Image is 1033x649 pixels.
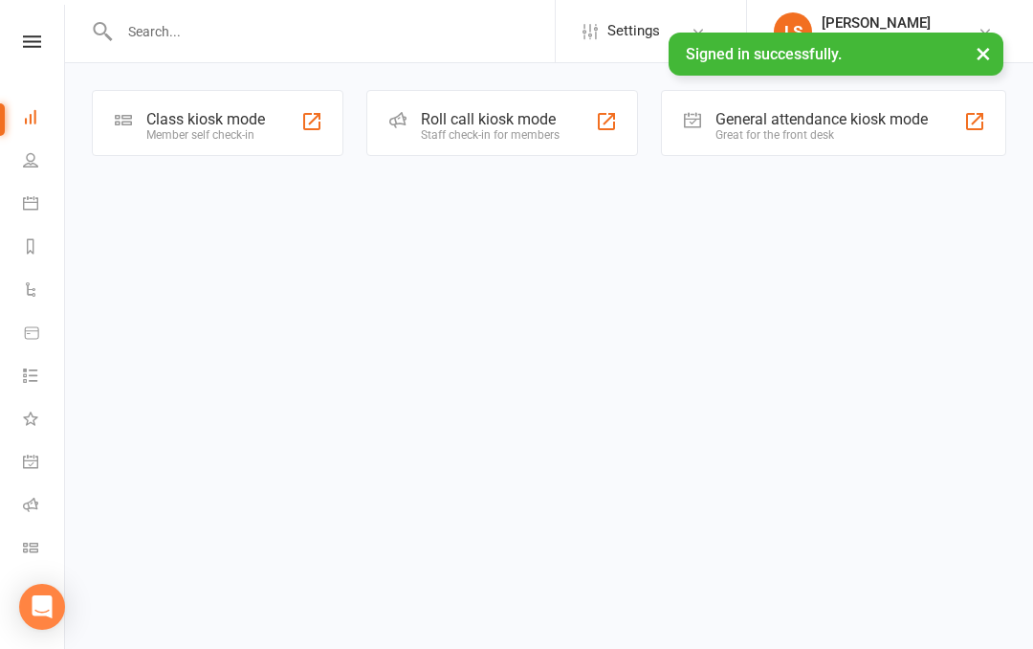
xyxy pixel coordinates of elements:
[715,110,928,128] div: General attendance kiosk mode
[966,33,1000,74] button: ×
[421,110,560,128] div: Roll call kiosk mode
[774,12,812,51] div: LS
[19,584,65,630] div: Open Intercom Messenger
[686,45,842,63] span: Signed in successfully.
[421,128,560,142] div: Staff check-in for members
[715,128,928,142] div: Great for the front desk
[23,141,66,184] a: People
[822,32,931,49] div: Bellingen Fitness
[114,18,555,45] input: Search...
[23,399,66,442] a: What's New
[23,227,66,270] a: Reports
[23,442,66,485] a: General attendance kiosk mode
[23,485,66,528] a: Roll call kiosk mode
[23,98,66,141] a: Dashboard
[23,184,66,227] a: Calendar
[23,528,66,571] a: Class kiosk mode
[146,110,265,128] div: Class kiosk mode
[23,313,66,356] a: Product Sales
[822,14,931,32] div: [PERSON_NAME]
[607,10,660,53] span: Settings
[146,128,265,142] div: Member self check-in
